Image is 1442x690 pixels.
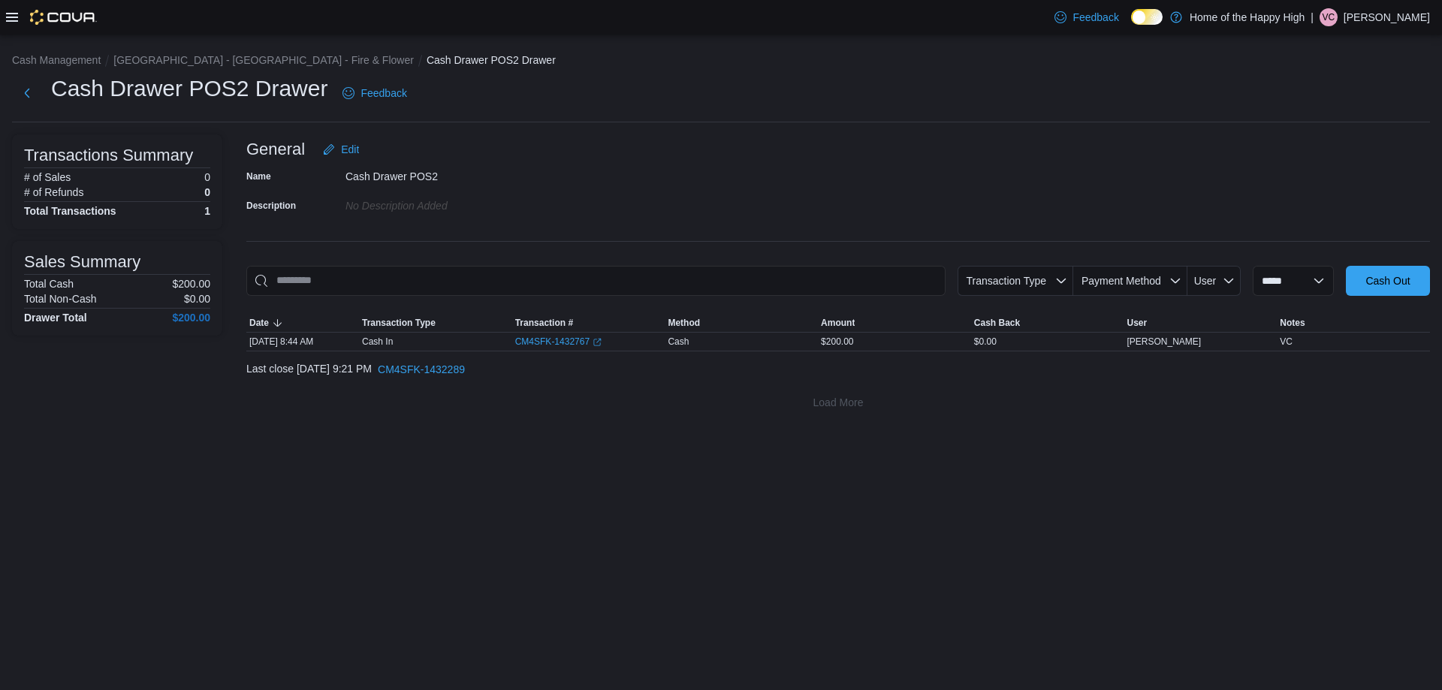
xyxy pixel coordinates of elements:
[362,336,393,348] p: Cash In
[246,354,1430,384] div: Last close [DATE] 9:21 PM
[341,142,359,157] span: Edit
[1346,266,1430,296] button: Cash Out
[1187,266,1241,296] button: User
[24,205,116,217] h4: Total Transactions
[512,314,665,332] button: Transaction #
[246,170,271,182] label: Name
[668,336,689,348] span: Cash
[246,200,296,212] label: Description
[1280,317,1305,329] span: Notes
[1280,336,1293,348] span: VC
[24,186,83,198] h6: # of Refunds
[24,146,193,164] h3: Transactions Summary
[249,317,269,329] span: Date
[1311,8,1314,26] p: |
[665,314,818,332] button: Method
[246,333,359,351] div: [DATE] 8:44 AM
[24,293,97,305] h6: Total Non-Cash
[359,314,512,332] button: Transaction Type
[246,266,946,296] input: This is a search bar. As you type, the results lower in the page will automatically filter.
[345,164,547,182] div: Cash Drawer POS2
[12,53,1430,71] nav: An example of EuiBreadcrumbs
[1323,8,1335,26] span: VC
[427,54,556,66] button: Cash Drawer POS2 Drawer
[51,74,327,104] h1: Cash Drawer POS2 Drawer
[336,78,412,108] a: Feedback
[1127,317,1148,329] span: User
[1190,8,1305,26] p: Home of the Happy High
[1127,336,1202,348] span: [PERSON_NAME]
[1344,8,1430,26] p: [PERSON_NAME]
[246,387,1430,417] button: Load More
[1365,273,1410,288] span: Cash Out
[966,275,1046,287] span: Transaction Type
[813,395,864,410] span: Load More
[24,253,140,271] h3: Sales Summary
[12,78,42,108] button: Next
[1073,266,1187,296] button: Payment Method
[372,354,471,384] button: CM4SFK-1432289
[971,314,1124,332] button: Cash Back
[1072,10,1118,25] span: Feedback
[113,54,414,66] button: [GEOGRAPHIC_DATA] - [GEOGRAPHIC_DATA] - Fire & Flower
[668,317,700,329] span: Method
[24,312,87,324] h4: Drawer Total
[204,205,210,217] h4: 1
[204,171,210,183] p: 0
[12,54,101,66] button: Cash Management
[204,186,210,198] p: 0
[345,194,547,212] div: No Description added
[1277,314,1430,332] button: Notes
[246,140,305,158] h3: General
[360,86,406,101] span: Feedback
[378,362,465,377] span: CM4SFK-1432289
[1194,275,1217,287] span: User
[1320,8,1338,26] div: Vanessa Cappis
[821,317,855,329] span: Amount
[818,314,971,332] button: Amount
[974,317,1020,329] span: Cash Back
[317,134,365,164] button: Edit
[515,317,573,329] span: Transaction #
[362,317,436,329] span: Transaction Type
[515,336,602,348] a: CM4SFK-1432767External link
[971,333,1124,351] div: $0.00
[24,171,71,183] h6: # of Sales
[246,314,359,332] button: Date
[30,10,97,25] img: Cova
[821,336,853,348] span: $200.00
[24,278,74,290] h6: Total Cash
[958,266,1073,296] button: Transaction Type
[184,293,210,305] p: $0.00
[1048,2,1124,32] a: Feedback
[593,338,602,347] svg: External link
[172,278,210,290] p: $200.00
[1131,9,1163,25] input: Dark Mode
[172,312,210,324] h4: $200.00
[1081,275,1161,287] span: Payment Method
[1124,314,1278,332] button: User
